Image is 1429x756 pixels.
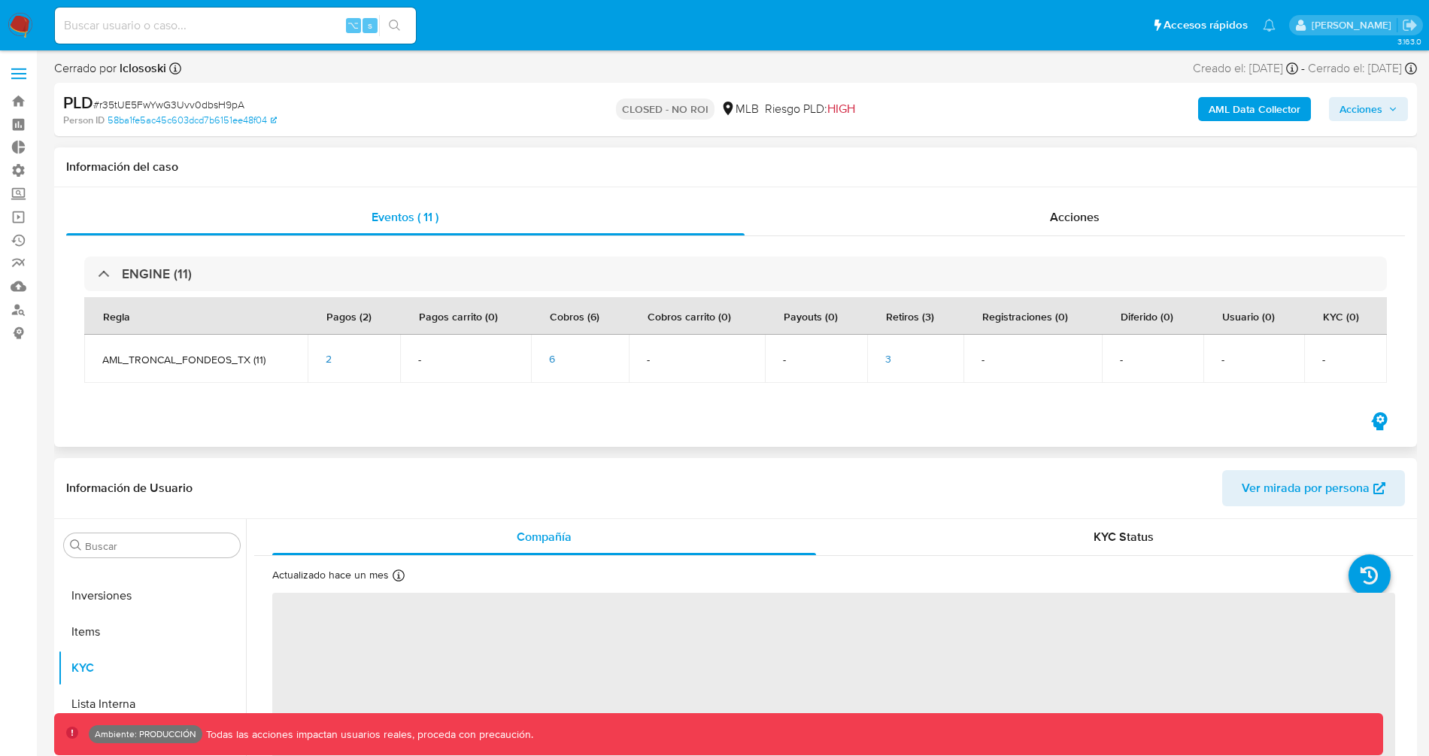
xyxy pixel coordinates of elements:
span: 6 [549,351,555,366]
p: Ambiente: PRODUCCIÓN [95,731,196,737]
div: Payouts (0) [766,298,856,334]
span: Cerrado por [54,60,166,77]
span: Ver mirada por persona [1242,470,1370,506]
b: PLD [63,90,93,114]
span: Eventos ( 11 ) [372,208,438,226]
div: Regla [85,298,148,334]
b: lclososki [117,59,166,77]
button: Ver mirada por persona [1222,470,1405,506]
div: Cobros carrito (0) [630,298,749,334]
div: Creado el: [DATE] [1193,60,1298,77]
div: Usuario (0) [1204,298,1293,334]
span: - [647,353,746,366]
div: KYC (0) [1305,298,1377,334]
p: Todas las acciones impactan usuarios reales, proceda con precaución. [202,727,533,742]
button: Acciones [1329,97,1408,121]
span: - [1120,353,1185,366]
span: - [981,353,1084,366]
div: Pagos (2) [308,298,390,334]
span: - [1221,353,1287,366]
a: Notificaciones [1263,19,1276,32]
span: KYC Status [1094,528,1154,545]
button: Inversiones [58,578,246,614]
div: Diferido (0) [1103,298,1191,334]
div: Cerrado el: [DATE] [1308,60,1417,77]
input: Buscar usuario o caso... [55,16,416,35]
span: - [1322,353,1369,366]
span: - [1301,60,1305,77]
button: Lista Interna [58,686,246,722]
span: ⌥ [347,18,359,32]
b: AML Data Collector [1209,97,1300,121]
div: Retiros (3) [868,298,952,334]
button: Items [58,614,246,650]
p: Actualizado hace un mes [272,568,389,582]
span: Accesos rápidos [1164,17,1248,33]
span: - [783,353,850,366]
button: KYC [58,650,246,686]
span: # r35tUE5FwYwG3Uvv0dbsH9pA [93,97,244,112]
a: Salir [1402,17,1418,33]
h1: Información de Usuario [66,481,193,496]
h3: ENGINE (11) [122,266,192,282]
div: MLB [721,101,759,117]
span: Compañía [517,528,572,545]
p: juan.jsosa@mercadolibre.com.co [1312,18,1397,32]
a: 58ba1fe5ac45c603dcd7b6151ee48f04 [108,114,277,127]
span: s [368,18,372,32]
button: AML Data Collector [1198,97,1311,121]
p: CLOSED - NO ROI [616,99,714,120]
span: 3 [885,351,891,366]
span: - [418,353,513,366]
span: 2 [326,351,332,366]
div: Pagos carrito (0) [401,298,516,334]
span: HIGH [827,100,855,117]
b: Person ID [63,114,105,127]
span: Acciones [1050,208,1100,226]
div: ENGINE (11) [84,257,1387,291]
span: AML_TRONCAL_FONDEOS_TX (11) [102,353,290,366]
span: Riesgo PLD: [765,101,855,117]
h1: Información del caso [66,159,1405,175]
button: Buscar [70,539,82,551]
input: Buscar [85,539,234,553]
span: Acciones [1339,97,1382,121]
button: search-icon [379,15,410,36]
div: Registraciones (0) [964,298,1086,334]
div: Cobros (6) [532,298,617,334]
